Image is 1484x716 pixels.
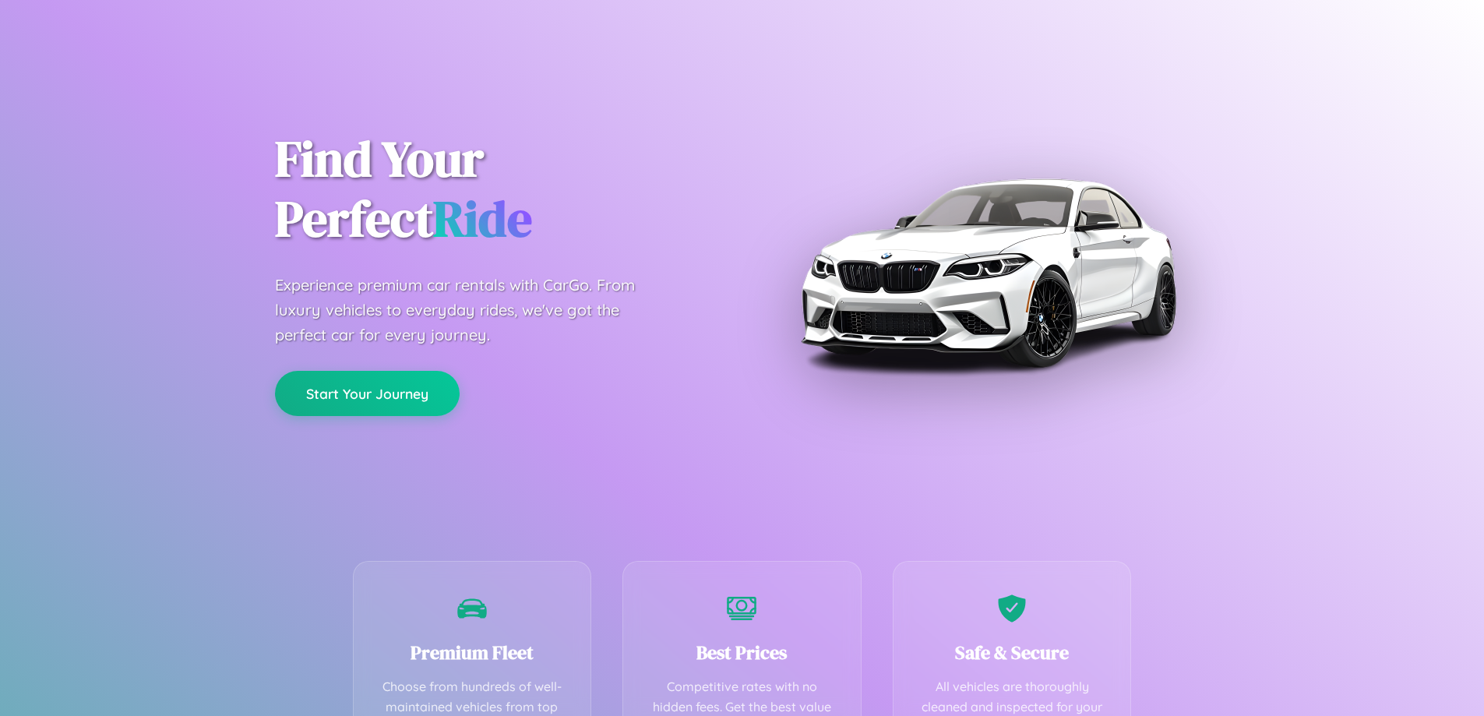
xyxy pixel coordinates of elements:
[275,273,664,347] p: Experience premium car rentals with CarGo. From luxury vehicles to everyday rides, we've got the ...
[647,640,837,665] h3: Best Prices
[275,371,460,416] button: Start Your Journey
[377,640,568,665] h3: Premium Fleet
[917,640,1108,665] h3: Safe & Secure
[793,78,1183,467] img: Premium BMW car rental vehicle
[275,129,719,249] h1: Find Your Perfect
[433,185,532,252] span: Ride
